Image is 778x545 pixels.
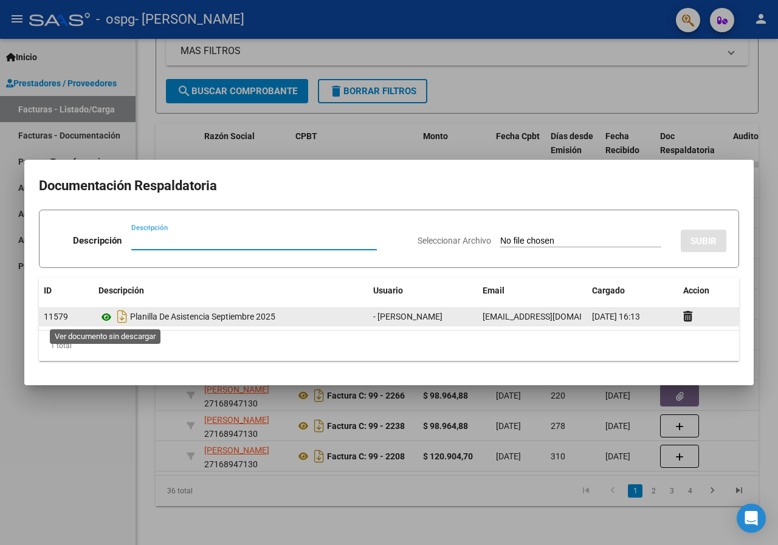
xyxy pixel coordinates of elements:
span: ID [44,286,52,295]
h2: Documentación Respaldatoria [39,174,739,197]
span: Email [483,286,504,295]
datatable-header-cell: Descripción [94,278,368,304]
span: Seleccionar Archivo [418,236,491,245]
span: Accion [683,286,709,295]
div: Open Intercom Messenger [737,504,766,533]
span: [DATE] 16:13 [592,312,640,321]
span: Cargado [592,286,625,295]
datatable-header-cell: Usuario [368,278,478,304]
button: SUBIR [681,230,726,252]
datatable-header-cell: Email [478,278,587,304]
div: 1 total [39,331,739,361]
span: - [PERSON_NAME] [373,312,442,321]
span: [EMAIL_ADDRESS][DOMAIN_NAME] [483,312,618,321]
span: Descripción [98,286,144,295]
datatable-header-cell: ID [39,278,94,304]
span: Usuario [373,286,403,295]
div: Planilla De Asistencia Septiembre 2025 [98,307,363,326]
datatable-header-cell: Accion [678,278,739,304]
span: SUBIR [690,236,717,247]
span: 11579 [44,312,68,321]
p: Descripción [73,234,122,248]
datatable-header-cell: Cargado [587,278,678,304]
i: Descargar documento [114,307,130,326]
